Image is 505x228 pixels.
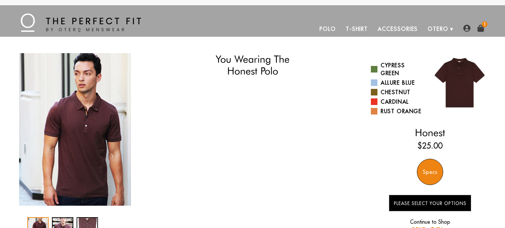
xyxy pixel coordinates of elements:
[341,21,373,37] a: T-Shirt
[371,88,425,96] a: Chestnut
[371,127,489,138] h2: Honest
[417,159,443,185] div: Specs
[371,107,425,115] a: Rust Orange
[463,25,470,32] img: user-account-icon.png
[371,98,425,106] a: Cardinal
[477,25,484,32] a: 1
[371,79,425,87] a: Allure Blue
[19,53,131,206] img: amazon4_1024x1024_2x_f7bb60e3-b29c-4ee5-ba6a-9b1abb62553d_340x.jpg
[430,53,489,112] img: 022.jpg
[371,61,425,77] a: Cypress Green
[16,53,134,206] div: 1 / 3
[21,13,141,32] img: The Perfect Fit - by Otero Menswear - Logo
[389,195,471,211] button: Please Select Your Options
[373,21,423,37] a: Accessories
[423,21,453,37] a: Otero
[418,140,443,152] ins: $25.00
[174,53,330,77] h1: You Wearing The Honest Polo
[482,21,488,27] span: 1
[315,21,341,37] a: Polo
[394,200,467,206] span: Please Select Your Options
[477,25,484,32] img: shopping-bag-icon.png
